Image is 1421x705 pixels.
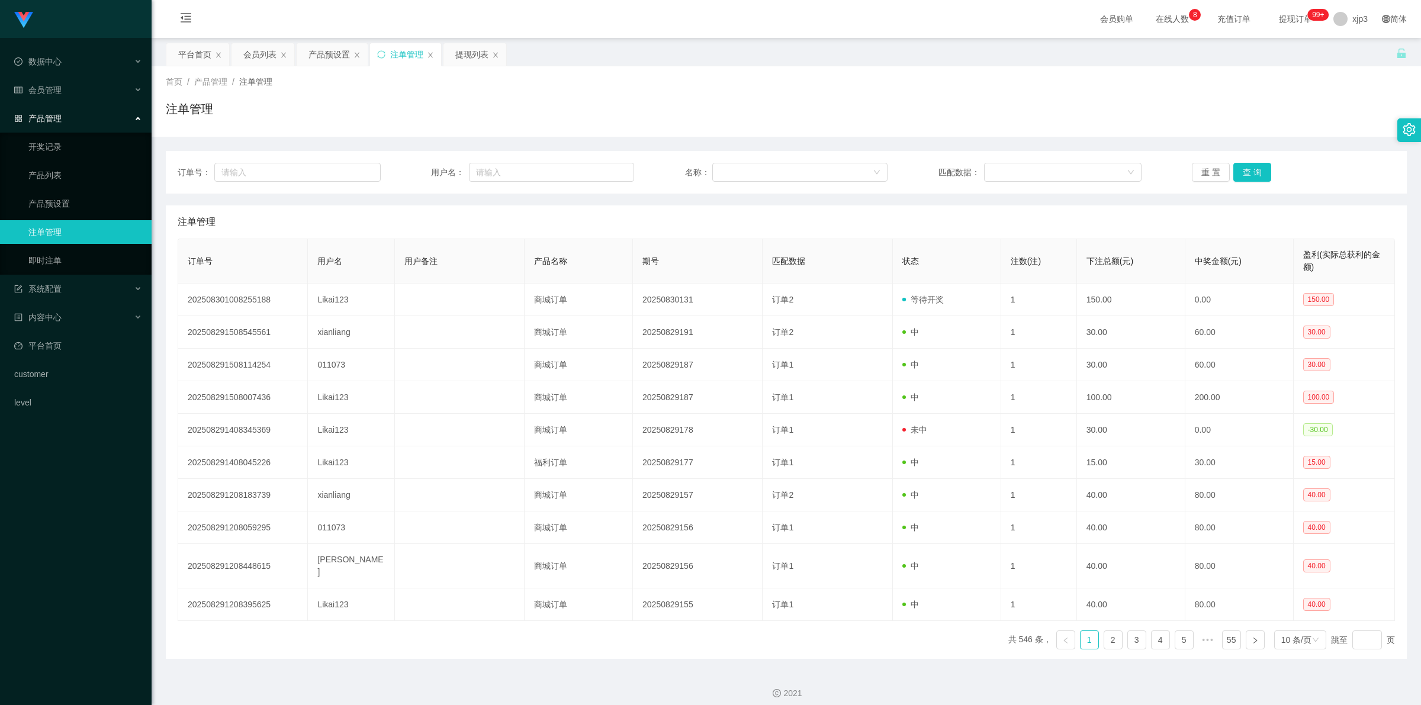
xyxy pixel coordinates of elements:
li: 3 [1127,630,1146,649]
span: 会员管理 [14,85,62,95]
div: 10 条/页 [1281,631,1311,649]
td: 40.00 [1077,588,1185,621]
span: 在线人数 [1150,15,1195,23]
td: 0.00 [1185,414,1294,446]
i: 图标: down [873,169,880,177]
td: 0.00 [1185,284,1294,316]
span: 订单2 [772,327,793,337]
td: 202508291208059295 [178,511,308,544]
span: 30.00 [1303,358,1330,371]
td: Likai123 [308,588,394,621]
i: 图标: profile [14,313,22,321]
td: 商城订单 [525,511,633,544]
i: 图标: close [492,51,499,59]
span: 未中 [902,425,927,434]
i: 图标: setting [1403,123,1416,136]
span: -30.00 [1303,423,1333,436]
sup: 231 [1307,9,1329,21]
span: 订单号： [178,166,214,179]
i: 图标: close [215,51,222,59]
span: 40.00 [1303,488,1330,501]
li: 向后 5 页 [1198,630,1217,649]
div: 跳至 页 [1331,630,1395,649]
td: 福利订单 [525,446,633,479]
td: 1 [1001,588,1077,621]
h1: 注单管理 [166,100,213,118]
td: 60.00 [1185,349,1294,381]
td: 40.00 [1077,511,1185,544]
td: 20250830131 [633,284,763,316]
td: 202508291508007436 [178,381,308,414]
div: 注单管理 [390,43,423,66]
span: 数据中心 [14,57,62,66]
i: 图标: appstore-o [14,114,22,123]
div: 提现列表 [455,43,488,66]
span: 注数(注) [1011,256,1041,266]
span: 30.00 [1303,326,1330,339]
button: 重 置 [1192,163,1230,182]
td: 商城订单 [525,316,633,349]
i: 图标: close [427,51,434,59]
a: level [14,391,142,414]
a: customer [14,362,142,386]
td: 100.00 [1077,381,1185,414]
td: 商城订单 [525,479,633,511]
td: Likai123 [308,284,394,316]
li: 2 [1104,630,1123,649]
p: 8 [1193,9,1197,21]
img: logo.9652507e.png [14,12,33,28]
td: 商城订单 [525,284,633,316]
td: 商城订单 [525,381,633,414]
a: 产品列表 [28,163,142,187]
i: 图标: table [14,86,22,94]
span: 匹配数据： [938,166,984,179]
span: 注单管理 [239,77,272,86]
td: xianliang [308,479,394,511]
span: 订单1 [772,425,793,434]
span: 中 [902,600,919,609]
div: 产品预设置 [308,43,350,66]
div: 2021 [161,687,1412,700]
span: ••• [1198,630,1217,649]
span: 订单1 [772,360,793,369]
span: 订单2 [772,490,793,500]
td: 200.00 [1185,381,1294,414]
li: 共 546 条， [1008,630,1052,649]
td: 202508301008255188 [178,284,308,316]
td: [PERSON_NAME] [308,544,394,588]
span: 订单1 [772,458,793,467]
td: 30.00 [1077,414,1185,446]
td: 40.00 [1077,479,1185,511]
td: 80.00 [1185,479,1294,511]
span: 中 [902,327,919,337]
span: 提现订单 [1273,15,1318,23]
i: 图标: form [14,285,22,293]
span: 用户名： [431,166,469,179]
a: 2 [1104,631,1122,649]
td: 1 [1001,349,1077,381]
i: 图标: left [1062,637,1069,644]
i: 图标: menu-fold [166,1,206,38]
span: 匹配数据 [772,256,805,266]
li: 55 [1222,630,1241,649]
span: 150.00 [1303,293,1335,306]
span: 中 [902,561,919,571]
span: 期号 [642,256,659,266]
td: 1 [1001,511,1077,544]
td: 商城订单 [525,349,633,381]
span: 40.00 [1303,598,1330,611]
td: 20250829155 [633,588,763,621]
td: 20250829187 [633,381,763,414]
td: 商城订单 [525,414,633,446]
span: 订单1 [772,392,793,402]
i: 图标: check-circle-o [14,57,22,66]
td: 1 [1001,479,1077,511]
td: 202508291408345369 [178,414,308,446]
i: 图标: down [1312,636,1319,645]
li: 4 [1151,630,1170,649]
input: 请输入 [469,163,634,182]
a: 5 [1175,631,1193,649]
li: 下一页 [1246,630,1265,649]
td: 80.00 [1185,588,1294,621]
td: 商城订单 [525,544,633,588]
